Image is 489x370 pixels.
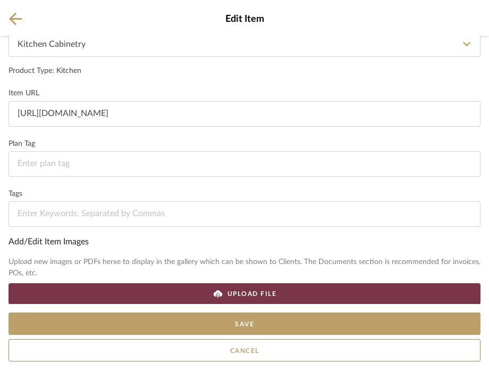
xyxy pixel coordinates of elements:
[9,151,480,177] input: Enter plan tag
[227,289,277,299] span: UPLOAD FILE
[9,339,480,361] button: Cancel
[52,67,81,75] span: : Kitchen
[9,201,480,227] input: Enter Keywords, Separated by Commas
[9,101,480,127] input: Enter URL
[9,313,480,335] button: Save
[9,31,480,57] input: Type a category to search and select
[9,257,480,279] div: Upload new images or PDFs herxe to display in the gallery which can be shown to Clients. The Docu...
[9,191,480,197] label: Tags
[9,141,480,147] label: Plan Tag
[9,235,480,248] div: Add/Edit Item Images
[9,91,480,96] label: Item URL
[9,65,480,77] div: Product Type
[9,12,480,27] span: Edit Item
